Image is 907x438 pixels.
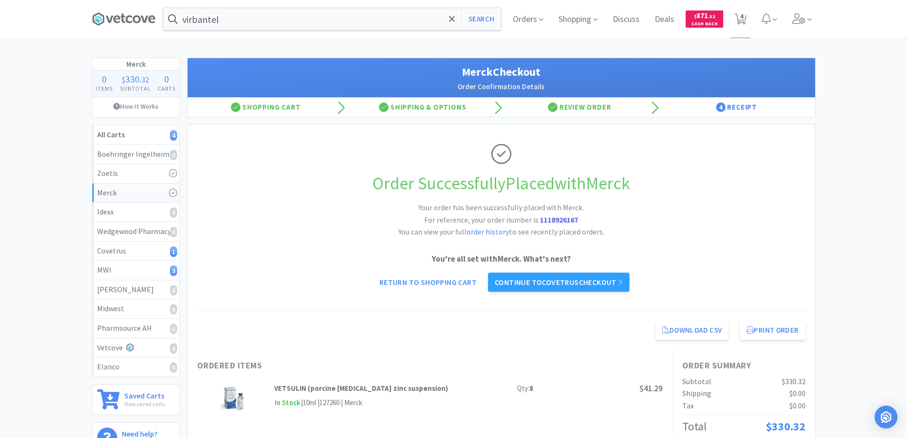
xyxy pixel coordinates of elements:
a: Return to Shopping Cart [373,273,483,292]
span: $ [694,13,697,20]
input: Search by item, sku, manufacturer, ingredient, size... [163,8,501,30]
i: 0 [170,150,177,160]
a: Boehringer Ingelheim0 [92,145,179,164]
a: Covetrus1 [92,242,179,261]
a: 4 [731,16,750,25]
span: For reference, your order number is [424,215,578,224]
h1: Ordered Items [197,359,483,373]
div: Covetrus [97,245,175,257]
button: Search [461,8,501,30]
span: 32 [141,75,149,84]
div: Shipping [682,387,711,400]
strong: 1118926167 [540,215,578,224]
a: Vetcove0 [92,338,179,358]
div: Receipt [658,98,815,117]
div: . [116,74,154,84]
a: $871.52Cash Back [686,6,723,32]
a: Discuss [609,15,643,24]
a: Idexx0 [92,203,179,222]
div: Total [682,418,707,436]
span: 330 [125,73,140,85]
a: Continue toCovetruscheckout [488,273,629,292]
div: Review Order [501,98,658,117]
div: Boehringer Ingelheim [97,148,175,161]
h2: Your order has been successfully placed with Merck. You can view your full to see recently placed... [359,202,644,238]
i: 0 [170,304,177,315]
h2: Order Confirmation Details [197,81,806,92]
strong: 8 [529,384,533,393]
div: Midwest [97,303,175,315]
a: Deals [651,15,678,24]
div: [PERSON_NAME] [97,284,175,296]
button: Print Order [740,321,805,340]
div: Merck [97,187,175,199]
h1: Merck [92,58,179,71]
a: Elanco0 [92,357,179,377]
a: Saved CartsView saved carts [92,384,180,415]
span: $330.32 [766,419,806,434]
a: How It Works [92,97,179,115]
a: Download CSV [656,321,729,340]
div: Pharmsource AH [97,322,175,335]
h4: Carts [154,84,179,93]
span: In Stock [274,397,301,409]
a: [PERSON_NAME]0 [92,280,179,300]
a: order history [467,227,509,236]
p: You're all set with Merck . What's next? [197,253,806,265]
div: Zoetis [97,167,175,180]
a: Zoetis [92,164,179,183]
a: Merck [92,183,179,203]
i: 0 [170,207,177,218]
div: Vetcove [97,342,175,354]
span: | 10ml [301,398,316,407]
span: 4 [716,102,726,112]
div: Qty: [517,383,533,394]
i: 3 [170,265,177,276]
i: 0 [170,285,177,295]
h4: Subtotal [116,84,154,93]
div: Open Intercom Messenger [875,406,897,428]
div: Shipping & Options [344,98,501,117]
div: | 127260 | Merck [316,397,362,408]
h1: Merck Checkout [197,63,806,81]
h1: Order Successfully Placed with Merck [197,170,806,197]
a: Pharmsource AH0 [92,319,179,338]
div: Subtotal [682,376,711,388]
span: $ [122,75,125,84]
h4: Items [92,84,117,93]
span: 0 [102,73,107,85]
span: $0.00 [789,401,806,410]
span: $0.00 [789,388,806,398]
p: View saved carts [124,399,165,408]
i: 1 [170,246,177,257]
a: Midwest0 [92,299,179,319]
span: 0 [164,73,169,85]
a: All Carts4 [92,125,179,145]
i: 4 [170,130,177,141]
h6: Saved Carts [124,389,165,399]
strong: All Carts [97,130,125,139]
h6: Need help? [122,428,173,438]
div: Shopping Cart [188,98,345,117]
i: 0 [170,227,177,237]
span: $330.32 [782,377,806,386]
div: Wedgewood Pharmacy [97,225,175,238]
span: $41.29 [639,383,663,394]
span: Cash Back [691,21,718,28]
i: 0 [170,362,177,373]
h1: Order Summary [682,359,806,373]
img: e848a6c79f7e44b7b7fbb22cb718f26f_697806.jpeg [213,383,254,416]
div: Elanco [97,361,175,373]
strong: VETSULIN (porcine [MEDICAL_DATA] zinc suspension) [274,384,448,393]
a: MWI3 [92,261,179,280]
div: Idexx [97,206,175,218]
div: MWI [97,264,175,276]
i: 0 [170,343,177,354]
a: Wedgewood Pharmacy0 [92,222,179,242]
i: 0 [170,324,177,334]
div: Tax [682,400,694,412]
span: . 52 [708,13,715,20]
span: 871 [694,11,715,20]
